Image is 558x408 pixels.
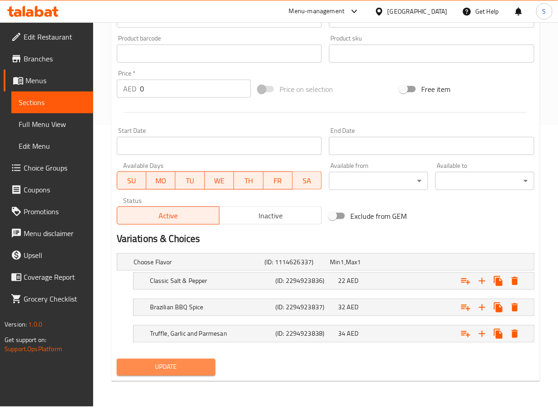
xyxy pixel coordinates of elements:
[24,206,86,217] span: Promotions
[4,288,93,310] a: Grocery Checklist
[124,362,209,373] span: Update
[4,222,93,244] a: Menu disclaimer
[338,302,345,313] span: 32
[117,254,534,270] div: Expand
[5,334,46,346] span: Get support on:
[24,53,86,64] span: Branches
[543,6,546,16] span: S
[4,244,93,266] a: Upsell
[24,272,86,282] span: Coverage Report
[140,80,251,98] input: Please enter price
[117,171,146,190] button: SU
[458,299,474,316] button: Add choice group
[11,113,93,135] a: Full Menu View
[117,207,219,225] button: Active
[347,275,359,287] span: AED
[11,135,93,157] a: Edit Menu
[179,174,201,187] span: TU
[4,179,93,201] a: Coupons
[19,97,86,108] span: Sections
[4,201,93,222] a: Promotions
[275,329,334,338] h5: (ID: 2294923838)
[219,207,322,225] button: Inactive
[24,293,86,304] span: Grocery Checklist
[24,250,86,261] span: Upsell
[28,318,42,330] span: 1.0.0
[24,31,86,42] span: Edit Restaurant
[490,299,507,316] button: Clone new choice
[5,343,62,355] a: Support.OpsPlatform
[4,266,93,288] a: Coverage Report
[150,174,172,187] span: MO
[4,70,93,91] a: Menus
[134,299,534,316] div: Expand
[150,277,272,286] h5: Classic Salt & Pepper
[330,257,392,267] div: ,
[24,228,86,239] span: Menu disclaimer
[117,232,534,246] h2: Variations & Choices
[238,174,259,187] span: TH
[279,84,333,95] span: Price on selection
[175,171,204,190] button: TU
[117,45,322,63] input: Please enter product barcode
[134,257,261,267] h5: Choose Flavor
[24,184,86,195] span: Coupons
[150,329,272,338] h5: Truffle, Garlic and Parmesan
[11,91,93,113] a: Sections
[4,48,93,70] a: Branches
[121,174,143,187] span: SU
[223,209,318,222] span: Inactive
[24,162,86,173] span: Choice Groups
[117,359,216,376] button: Update
[458,273,474,289] button: Add choice group
[296,174,318,187] span: SA
[293,171,322,190] button: SA
[474,273,490,289] button: Add new choice
[5,318,27,330] span: Version:
[338,328,345,340] span: 34
[205,171,234,190] button: WE
[19,119,86,130] span: Full Menu View
[234,171,263,190] button: TH
[341,256,344,268] span: 1
[507,326,523,342] button: Delete Truffle, Garlic and Parmesan
[4,26,93,48] a: Edit Restaurant
[289,6,345,17] div: Menu-management
[347,302,359,313] span: AED
[134,273,534,289] div: Expand
[209,174,230,187] span: WE
[338,275,345,287] span: 22
[435,172,534,190] div: ​
[474,299,490,316] button: Add new choice
[358,256,361,268] span: 1
[421,84,450,95] span: Free item
[346,256,357,268] span: Max
[330,256,340,268] span: Min
[123,83,136,94] p: AED
[474,326,490,342] button: Add new choice
[134,326,534,342] div: Expand
[4,157,93,179] a: Choice Groups
[458,326,474,342] button: Add choice group
[267,174,289,187] span: FR
[490,326,507,342] button: Clone new choice
[350,211,407,222] span: Exclude from GEM
[150,303,272,312] h5: Brazilian BBQ Spice
[19,141,86,151] span: Edit Menu
[507,299,523,316] button: Delete Brazilian BBQ Spice
[329,45,534,63] input: Please enter product sku
[347,328,359,340] span: AED
[388,6,448,16] div: [GEOGRAPHIC_DATA]
[121,209,216,222] span: Active
[490,273,507,289] button: Clone new choice
[275,303,334,312] h5: (ID: 2294923837)
[264,171,293,190] button: FR
[329,172,428,190] div: ​
[146,171,175,190] button: MO
[507,273,523,289] button: Delete Classic Salt & Pepper
[264,257,326,267] h5: (ID: 1114626337)
[275,277,334,286] h5: (ID: 2294923836)
[25,75,86,86] span: Menus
